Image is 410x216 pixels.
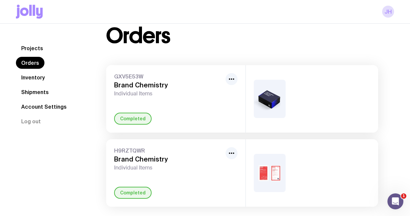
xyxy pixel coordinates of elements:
span: Individual Items [114,164,223,171]
h3: Brand Chemistry [114,155,223,163]
a: Orders [16,57,44,69]
iframe: Intercom live chat [387,193,403,209]
span: H9RZTQWR [114,147,223,154]
span: Individual Items [114,90,223,97]
span: 1 [401,193,406,199]
a: Shipments [16,86,54,98]
button: Log out [16,115,46,127]
h1: Orders [106,25,170,47]
span: GXV5E53W [114,73,223,80]
h3: Brand Chemistry [114,81,223,89]
a: Projects [16,42,48,54]
a: Inventory [16,71,50,83]
div: Completed [114,113,152,125]
div: Completed [114,187,152,199]
a: JH [382,6,394,18]
a: Account Settings [16,101,72,113]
